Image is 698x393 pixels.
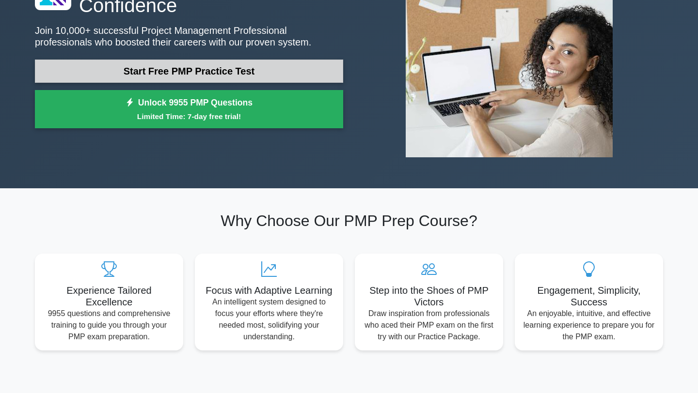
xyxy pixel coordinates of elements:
[523,308,655,343] p: An enjoyable, intuitive, and effective learning experience to prepare you for the PMP exam.
[35,90,343,129] a: Unlock 9955 PMP QuestionsLimited Time: 7-day free trial!
[203,285,335,296] h5: Focus with Adaptive Learning
[523,285,655,308] h5: Engagement, Simplicity, Success
[363,285,495,308] h5: Step into the Shoes of PMP Victors
[43,285,175,308] h5: Experience Tailored Excellence
[47,111,331,122] small: Limited Time: 7-day free trial!
[35,60,343,83] a: Start Free PMP Practice Test
[43,308,175,343] p: 9955 questions and comprehensive training to guide you through your PMP exam preparation.
[203,296,335,343] p: An intelligent system designed to focus your efforts where they're needed most, solidifying your ...
[35,25,343,48] p: Join 10,000+ successful Project Management Professional professionals who boosted their careers w...
[35,212,663,230] h2: Why Choose Our PMP Prep Course?
[363,308,495,343] p: Draw inspiration from professionals who aced their PMP exam on the first try with our Practice Pa...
